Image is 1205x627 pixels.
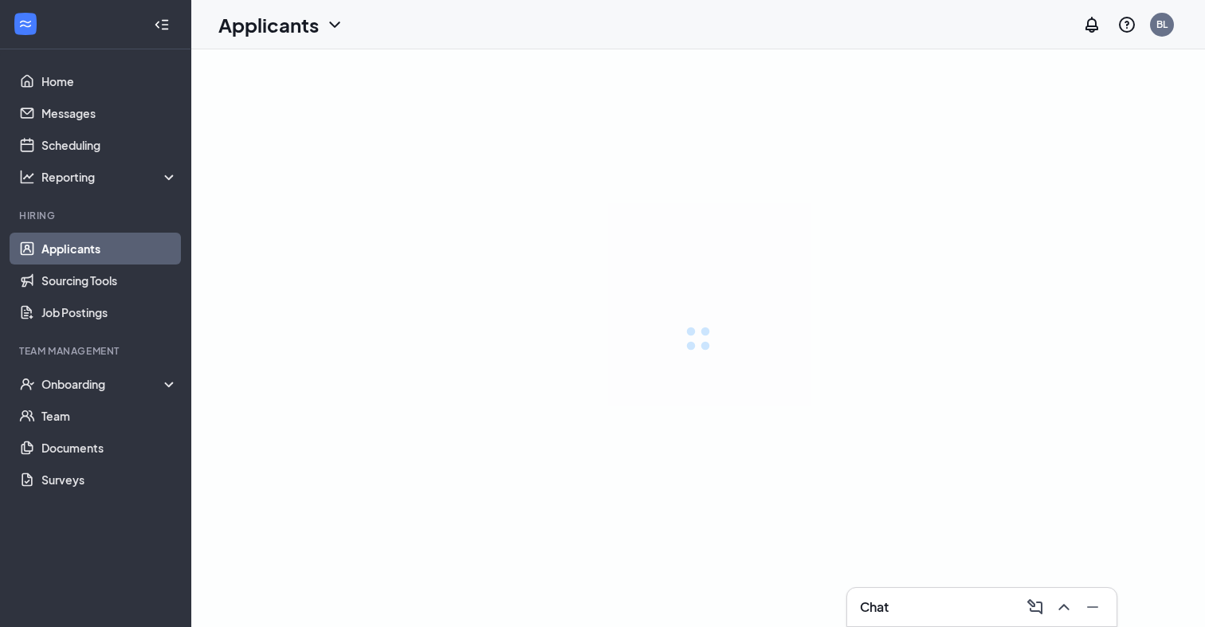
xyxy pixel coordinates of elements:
[19,344,175,358] div: Team Management
[154,17,170,33] svg: Collapse
[1021,594,1046,620] button: ComposeMessage
[19,376,35,392] svg: UserCheck
[1117,15,1136,34] svg: QuestionInfo
[18,16,33,32] svg: WorkstreamLogo
[1082,15,1101,34] svg: Notifications
[41,296,178,328] a: Job Postings
[19,209,175,222] div: Hiring
[1083,598,1102,617] svg: Minimize
[41,400,178,432] a: Team
[41,129,178,161] a: Scheduling
[860,598,889,616] h3: Chat
[41,265,178,296] a: Sourcing Tools
[1156,18,1168,31] div: BL
[41,376,179,392] div: Onboarding
[1050,594,1075,620] button: ChevronUp
[41,432,178,464] a: Documents
[41,233,178,265] a: Applicants
[19,169,35,185] svg: Analysis
[1026,598,1045,617] svg: ComposeMessage
[325,15,344,34] svg: ChevronDown
[41,65,178,97] a: Home
[41,169,179,185] div: Reporting
[218,11,319,38] h1: Applicants
[41,97,178,129] a: Messages
[1054,598,1074,617] svg: ChevronUp
[1078,594,1104,620] button: Minimize
[41,464,178,496] a: Surveys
